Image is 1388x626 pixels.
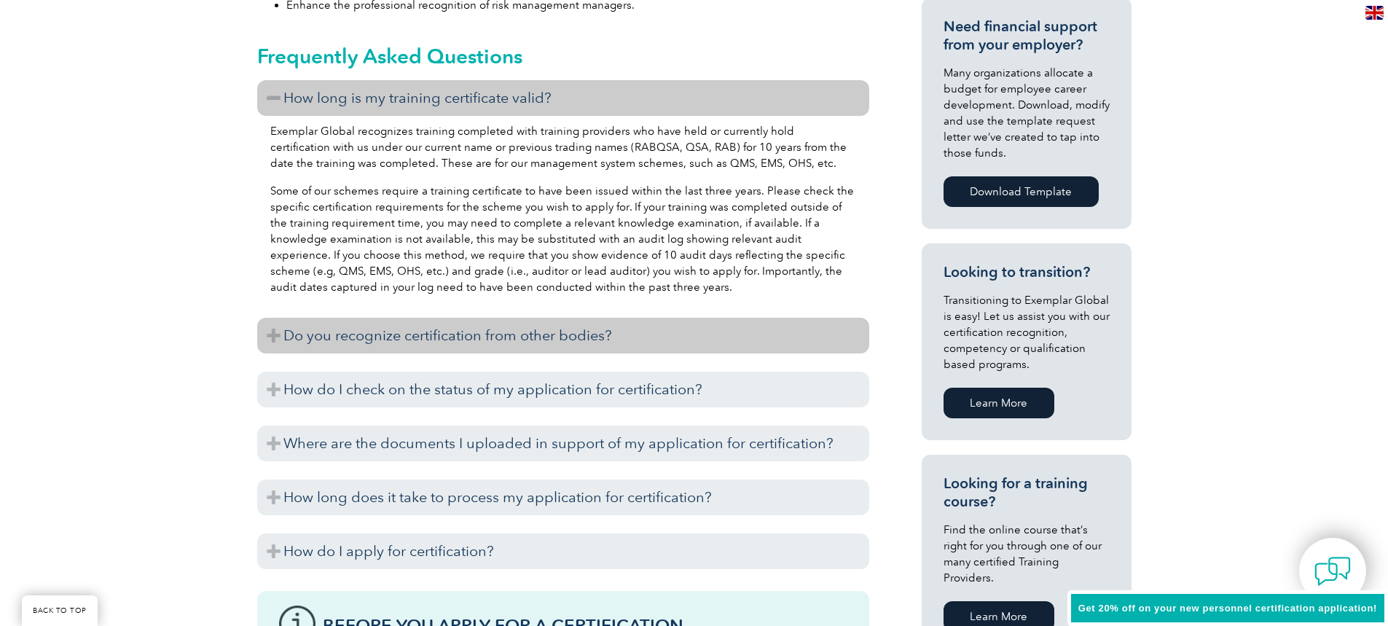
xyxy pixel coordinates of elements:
[1314,553,1351,590] img: contact-chat.png
[257,480,869,515] h3: How long does it take to process my application for certification?
[944,292,1110,372] p: Transitioning to Exemplar Global is easy! Let us assist you with our certification recognition, c...
[944,522,1110,586] p: Find the online course that’s right for you through one of our many certified Training Providers.
[257,44,869,68] h2: Frequently Asked Questions
[944,176,1099,207] a: Download Template
[944,65,1110,161] p: Many organizations allocate a budget for employee career development. Download, modify and use th...
[22,595,98,626] a: BACK TO TOP
[257,318,869,353] h3: Do you recognize certification from other bodies?
[1078,603,1377,614] span: Get 20% off on your new personnel certification application!
[257,372,869,407] h3: How do I check on the status of my application for certification?
[270,123,856,171] p: Exemplar Global recognizes training completed with training providers who have held or currently ...
[257,80,869,116] h3: How long is my training certificate valid?
[944,474,1110,511] h3: Looking for a training course?
[270,183,856,295] p: Some of our schemes require a training certificate to have been issued within the last three year...
[257,533,869,569] h3: How do I apply for certification?
[944,17,1110,54] h3: Need financial support from your employer?
[944,388,1054,418] a: Learn More
[1365,6,1384,20] img: en
[944,263,1110,281] h3: Looking to transition?
[257,426,869,461] h3: Where are the documents I uploaded in support of my application for certification?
